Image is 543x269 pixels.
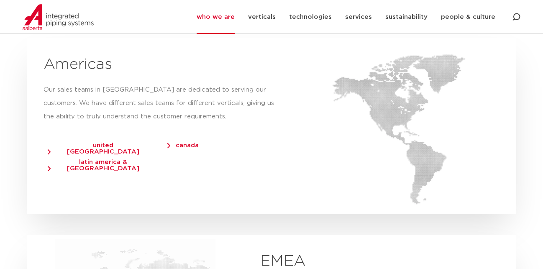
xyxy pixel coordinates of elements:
span: canada [167,142,199,149]
a: united [GEOGRAPHIC_DATA] [48,138,163,155]
a: canada [167,138,211,149]
span: latin america & [GEOGRAPHIC_DATA] [48,159,151,172]
a: latin america & [GEOGRAPHIC_DATA] [48,155,163,172]
h2: Americas [44,55,283,75]
p: Our sales teams in [GEOGRAPHIC_DATA] are dedicated to serving our customers. We have different sa... [44,83,283,123]
span: united [GEOGRAPHIC_DATA] [48,142,151,155]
